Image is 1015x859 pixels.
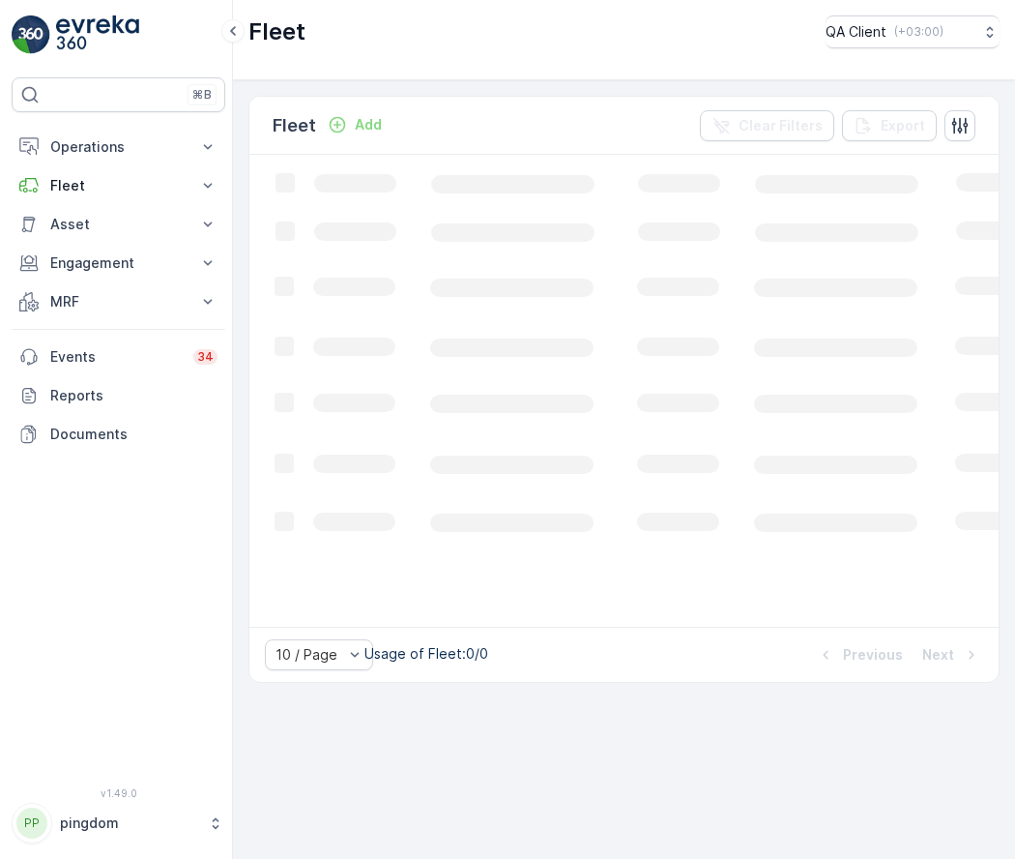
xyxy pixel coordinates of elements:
[843,645,903,665] p: Previous
[50,215,187,234] p: Asset
[12,415,225,454] a: Documents
[922,645,954,665] p: Next
[881,116,925,135] p: Export
[50,425,217,444] p: Documents
[60,814,198,833] p: pingdom
[12,15,50,54] img: logo
[12,787,225,799] span: v 1.49.0
[50,253,187,273] p: Engagement
[842,110,937,141] button: Export
[12,244,225,282] button: Engagement
[364,644,488,664] p: Usage of Fleet : 0/0
[273,112,316,139] p: Fleet
[50,176,187,195] p: Fleet
[814,643,905,666] button: Previous
[12,338,225,376] a: Events34
[12,376,225,415] a: Reports
[700,110,834,141] button: Clear Filters
[355,115,382,134] p: Add
[12,205,225,244] button: Asset
[320,113,390,136] button: Add
[197,349,214,365] p: 34
[12,803,225,844] button: PPpingdom
[826,22,886,42] p: QA Client
[56,15,139,54] img: logo_light-DOdMpM7g.png
[192,87,212,103] p: ⌘B
[50,386,217,405] p: Reports
[50,347,182,367] p: Events
[920,643,983,666] button: Next
[12,282,225,321] button: MRF
[16,808,47,839] div: PP
[50,292,187,311] p: MRF
[248,16,305,47] p: Fleet
[826,15,1000,48] button: QA Client(+03:00)
[12,166,225,205] button: Fleet
[12,128,225,166] button: Operations
[739,116,823,135] p: Clear Filters
[50,137,187,157] p: Operations
[894,24,943,40] p: ( +03:00 )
